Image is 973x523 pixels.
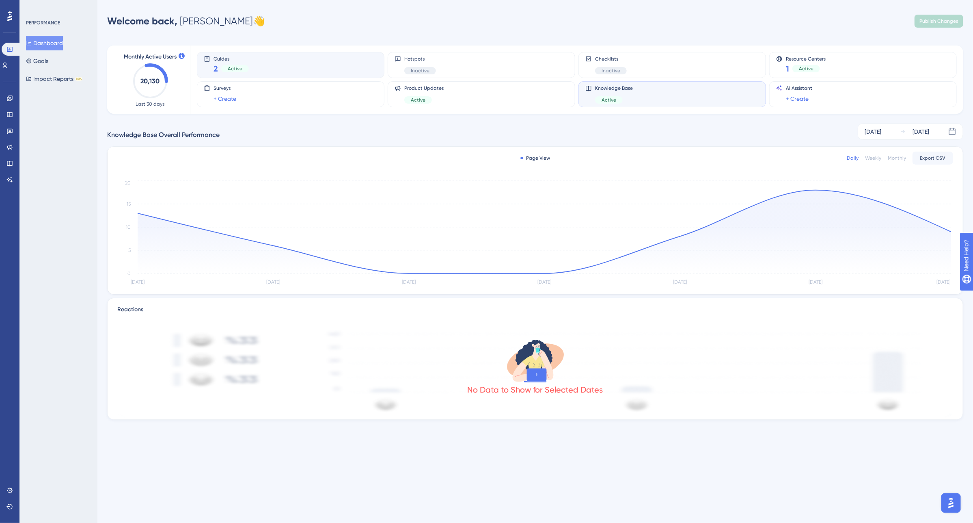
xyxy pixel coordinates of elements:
span: Product Updates [404,85,444,91]
tspan: [DATE] [937,280,951,285]
tspan: 0 [127,271,131,276]
tspan: [DATE] [673,280,687,285]
tspan: [DATE] [131,280,145,285]
div: No Data to Show for Selected Dates [468,384,603,395]
span: Guides [214,56,249,61]
a: + Create [786,94,809,104]
span: Active [411,97,425,103]
tspan: 20 [125,180,131,186]
tspan: 10 [126,224,131,230]
span: Export CSV [920,155,946,161]
tspan: 5 [128,247,131,253]
div: Daily [847,155,859,161]
div: PERFORMANCE [26,20,60,26]
tspan: 15 [127,201,131,207]
span: 2 [214,63,218,74]
div: BETA [75,77,82,81]
button: Impact ReportsBETA [26,72,82,86]
span: Welcome back, [107,15,177,27]
button: Publish Changes [915,15,963,28]
button: Goals [26,54,48,68]
div: [DATE] [865,127,881,137]
span: Last 30 days [136,101,165,107]
span: Inactive [411,67,429,74]
tspan: [DATE] [809,280,822,285]
span: Active [228,65,242,72]
iframe: UserGuiding AI Assistant Launcher [939,491,963,515]
span: 1 [786,63,789,74]
a: + Create [214,94,236,104]
div: [DATE] [913,127,929,137]
span: Need Help? [19,2,51,12]
div: Weekly [865,155,881,161]
tspan: [DATE] [537,280,551,285]
button: Export CSV [913,152,953,165]
span: Inactive [602,67,620,74]
button: Dashboard [26,36,63,50]
div: Monthly [888,155,906,161]
span: Active [799,65,813,72]
span: Knowledge Base Overall Performance [107,130,220,140]
div: [PERSON_NAME] 👋 [107,15,265,28]
tspan: [DATE] [266,280,280,285]
span: Monthly Active Users [124,52,177,62]
span: AI Assistant [786,85,812,91]
span: Hotspots [404,56,436,62]
div: Reactions [117,305,953,315]
span: Active [602,97,616,103]
span: Knowledge Base [595,85,633,91]
span: Resource Centers [786,56,826,61]
span: Surveys [214,85,236,91]
span: Checklists [595,56,627,62]
tspan: [DATE] [402,280,416,285]
text: 20,130 [141,77,160,85]
div: Page View [520,155,550,161]
span: Publish Changes [919,18,958,24]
